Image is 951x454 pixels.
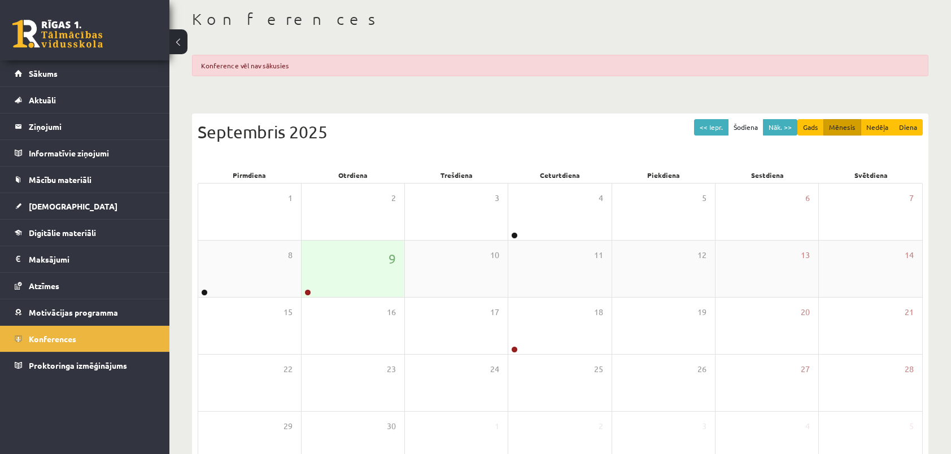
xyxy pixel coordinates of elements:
[490,306,499,318] span: 17
[12,20,103,48] a: Rīgas 1. Tālmācības vidusskola
[490,363,499,376] span: 24
[15,273,155,299] a: Atzīmes
[508,167,612,183] div: Ceturtdiena
[599,420,603,433] span: 2
[29,246,155,272] legend: Maksājumi
[29,307,118,317] span: Motivācijas programma
[15,60,155,86] a: Sākums
[29,334,76,344] span: Konferences
[594,306,603,318] span: 18
[594,363,603,376] span: 25
[801,306,810,318] span: 20
[694,119,728,136] button: << Iepr.
[728,119,764,136] button: Šodiena
[387,306,396,318] span: 16
[192,55,928,76] div: Konference vēl nav sākusies
[702,420,706,433] span: 3
[697,363,706,376] span: 26
[405,167,508,183] div: Trešdiena
[288,249,293,261] span: 8
[697,306,706,318] span: 19
[15,326,155,352] a: Konferences
[909,192,914,204] span: 7
[15,352,155,378] a: Proktoringa izmēģinājums
[495,420,499,433] span: 1
[283,306,293,318] span: 15
[29,281,59,291] span: Atzīmes
[805,192,810,204] span: 6
[801,363,810,376] span: 27
[391,192,396,204] span: 2
[905,306,914,318] span: 21
[905,249,914,261] span: 14
[29,114,155,139] legend: Ziņojumi
[697,249,706,261] span: 12
[15,114,155,139] a: Ziņojumi
[29,95,56,105] span: Aktuāli
[823,119,861,136] button: Mēnesis
[819,167,923,183] div: Svētdiena
[594,249,603,261] span: 11
[29,201,117,211] span: [DEMOGRAPHIC_DATA]
[763,119,797,136] button: Nāk. >>
[15,299,155,325] a: Motivācijas programma
[15,87,155,113] a: Aktuāli
[387,420,396,433] span: 30
[198,119,923,145] div: Septembris 2025
[15,140,155,166] a: Informatīvie ziņojumi
[283,363,293,376] span: 22
[905,363,914,376] span: 28
[702,192,706,204] span: 5
[301,167,404,183] div: Otrdiena
[387,363,396,376] span: 23
[495,192,499,204] span: 3
[192,10,928,29] h1: Konferences
[599,192,603,204] span: 4
[15,193,155,219] a: [DEMOGRAPHIC_DATA]
[801,249,810,261] span: 13
[15,220,155,246] a: Digitālie materiāli
[861,119,894,136] button: Nedēļa
[909,420,914,433] span: 5
[490,249,499,261] span: 10
[29,68,58,78] span: Sākums
[29,360,127,370] span: Proktoringa izmēģinājums
[29,140,155,166] legend: Informatīvie ziņojumi
[283,420,293,433] span: 29
[893,119,923,136] button: Diena
[15,167,155,193] a: Mācību materiāli
[389,249,396,268] span: 9
[15,246,155,272] a: Maksājumi
[198,167,301,183] div: Pirmdiena
[612,167,716,183] div: Piekdiena
[288,192,293,204] span: 1
[29,228,96,238] span: Digitālie materiāli
[716,167,819,183] div: Sestdiena
[797,119,824,136] button: Gads
[29,174,91,185] span: Mācību materiāli
[805,420,810,433] span: 4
